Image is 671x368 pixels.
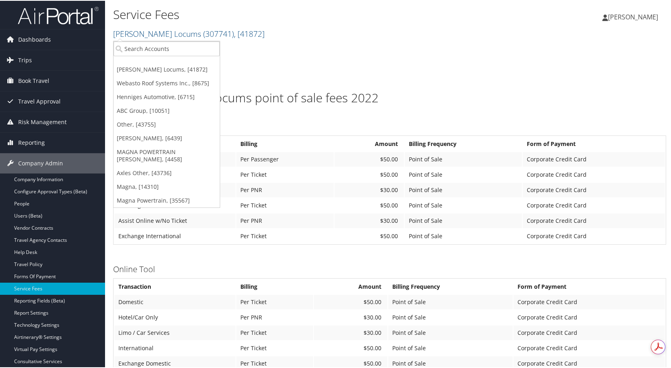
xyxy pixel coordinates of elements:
[236,151,334,166] td: Per Passenger
[405,197,522,212] td: Point of Sale
[513,294,665,309] td: Corporate Credit Card
[236,279,313,293] th: Billing
[18,152,63,173] span: Company Admin
[114,213,236,227] td: Assist Online w/No Ticket
[405,182,522,197] td: Point of Sale
[113,263,666,274] h3: Online Tool
[234,27,265,38] span: , [ 41872 ]
[114,228,236,243] td: Exchange International
[114,309,236,324] td: Hotel/Car Only
[513,309,665,324] td: Corporate Credit Card
[523,136,665,150] th: Form of Payment
[314,340,388,355] td: $50.00
[405,167,522,181] td: Point of Sale
[18,5,99,24] img: airportal-logo.png
[236,136,334,150] th: Billing
[236,309,313,324] td: Per PNR
[602,4,666,28] a: [PERSON_NAME]
[203,27,234,38] span: ( 307741 )
[236,167,334,181] td: Per Ticket
[18,49,32,70] span: Trips
[405,136,522,150] th: Billing Frequency
[405,151,522,166] td: Point of Sale
[334,136,404,150] th: Amount
[236,182,334,197] td: Per PNR
[236,228,334,243] td: Per Ticket
[513,325,665,339] td: Corporate Credit Card
[18,70,49,90] span: Book Travel
[114,165,220,179] a: Axles Other, [43736]
[114,340,236,355] td: International
[405,213,522,227] td: Point of Sale
[236,197,334,212] td: Per Ticket
[236,340,313,355] td: Per Ticket
[314,294,388,309] td: $50.00
[114,103,220,117] a: ABC Group, [10051]
[18,111,67,131] span: Risk Management
[314,279,388,293] th: Amount
[334,167,404,181] td: $50.00
[114,89,220,103] a: Henniges Automotive, [6715]
[523,151,665,166] td: Corporate Credit Card
[114,294,236,309] td: Domestic
[114,144,220,165] a: MAGNA POWERTRAIN [PERSON_NAME], [4458]
[388,294,513,309] td: Point of Sale
[114,40,220,55] input: Search Accounts
[314,309,388,324] td: $30.00
[388,309,513,324] td: Point of Sale
[114,193,220,207] a: Magna Powertrain, [35567]
[388,340,513,355] td: Point of Sale
[113,89,666,106] h1: [PERSON_NAME] Locums point of sale fees 2022
[114,76,220,89] a: Webasto Roof Systems Inc., [8675]
[523,182,665,197] td: Corporate Credit Card
[513,279,665,293] th: Form of Payment
[523,228,665,243] td: Corporate Credit Card
[523,167,665,181] td: Corporate Credit Card
[114,179,220,193] a: Magna, [14310]
[334,182,404,197] td: $30.00
[388,325,513,339] td: Point of Sale
[114,325,236,339] td: Limo / Car Services
[334,151,404,166] td: $50.00
[18,29,51,49] span: Dashboards
[388,279,513,293] th: Billing Frequency
[236,213,334,227] td: Per PNR
[236,294,313,309] td: Per Ticket
[114,62,220,76] a: [PERSON_NAME] Locums, [41872]
[113,27,265,38] a: [PERSON_NAME] Locums
[405,228,522,243] td: Point of Sale
[18,91,61,111] span: Travel Approval
[236,325,313,339] td: Per Ticket
[608,12,658,21] span: [PERSON_NAME]
[334,213,404,227] td: $30.00
[523,197,665,212] td: Corporate Credit Card
[18,132,45,152] span: Reporting
[523,213,665,227] td: Corporate Credit Card
[334,197,404,212] td: $50.00
[114,131,220,144] a: [PERSON_NAME], [6439]
[114,279,236,293] th: Transaction
[113,5,482,22] h1: Service Fees
[114,117,220,131] a: Other, [43755]
[113,120,666,131] h3: Full Service Agent
[314,325,388,339] td: $30.00
[334,228,404,243] td: $50.00
[513,340,665,355] td: Corporate Credit Card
